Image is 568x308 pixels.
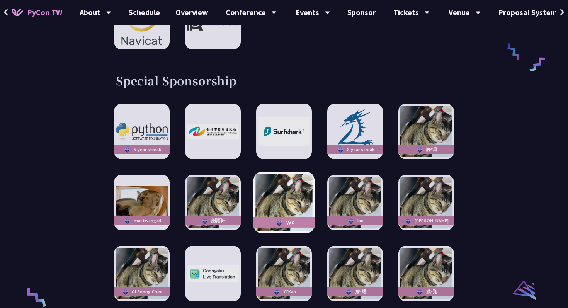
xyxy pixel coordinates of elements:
[344,287,353,296] img: sponsor-logo-diamond
[327,145,383,154] div: 8-year streak
[116,248,168,299] img: Gi Soong Chee
[116,123,168,140] img: Python Software Foundation
[258,248,310,299] img: YCKao
[404,216,413,225] img: sponsor-logo-diamond
[272,287,281,296] img: sponsor-logo-diamond
[123,216,132,225] img: sponsor-logo-diamond
[400,177,452,228] img: Richard Penman
[187,265,239,282] img: Connyaku
[114,287,170,296] div: Gi Soong Chee
[123,145,132,154] img: sponsor-logo-diamond
[415,145,424,154] img: sponsor-logo-diamond
[327,216,383,225] div: lan
[347,216,355,225] img: sponsor-logo-diamond
[187,177,239,228] img: 謝雨軒
[274,217,284,227] img: sponsor-logo-diamond
[116,186,168,219] img: mattwang44
[398,216,454,225] div: [PERSON_NAME]
[116,73,452,88] h3: Special Sponsorship
[256,287,312,296] div: YCKao
[329,177,381,228] img: Ian
[201,216,209,225] img: sponsor-logo-diamond
[27,7,62,18] span: PyCon TW
[121,287,130,296] img: sponsor-logo-diamond
[4,3,70,22] a: PyCon TW
[114,216,170,225] div: mattwang44
[185,216,241,225] div: 謝雨軒
[253,217,315,228] div: yyc
[415,287,424,296] img: sponsor-logo-diamond
[329,107,381,155] img: 天瓏資訊圖書
[258,117,310,146] img: Surfshark
[12,9,23,16] img: Home icon of PyCon TW 2025
[255,174,312,231] img: yyc
[336,145,345,154] img: sponsor-logo-diamond
[187,124,239,139] img: Department of Information Technology, Taipei City Government
[114,145,170,154] div: 5-year streak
